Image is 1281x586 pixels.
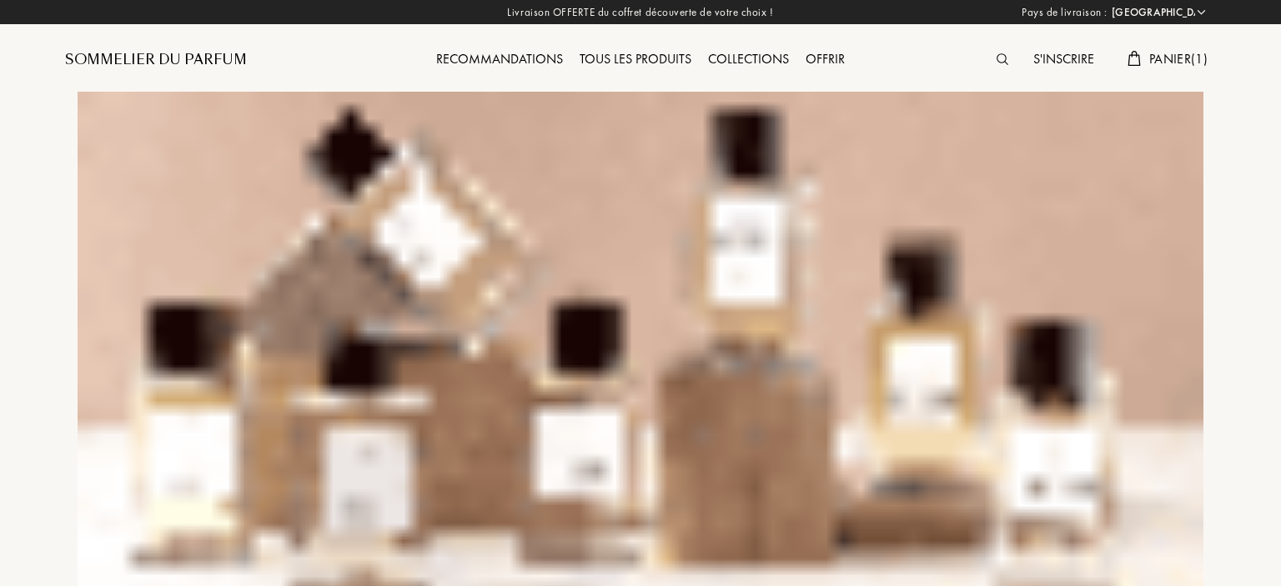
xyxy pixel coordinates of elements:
[797,50,853,68] a: Offrir
[1128,51,1141,66] img: cart.svg
[571,49,700,71] div: Tous les produits
[428,49,571,71] div: Recommandations
[700,49,797,71] div: Collections
[797,49,853,71] div: Offrir
[700,50,797,68] a: Collections
[1025,49,1103,71] div: S'inscrire
[1022,4,1108,21] span: Pays de livraison :
[1025,50,1103,68] a: S'inscrire
[1149,50,1208,68] span: Panier ( 1 )
[997,53,1008,65] img: search_icn.svg
[428,50,571,68] a: Recommandations
[65,50,247,70] a: Sommelier du Parfum
[571,50,700,68] a: Tous les produits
